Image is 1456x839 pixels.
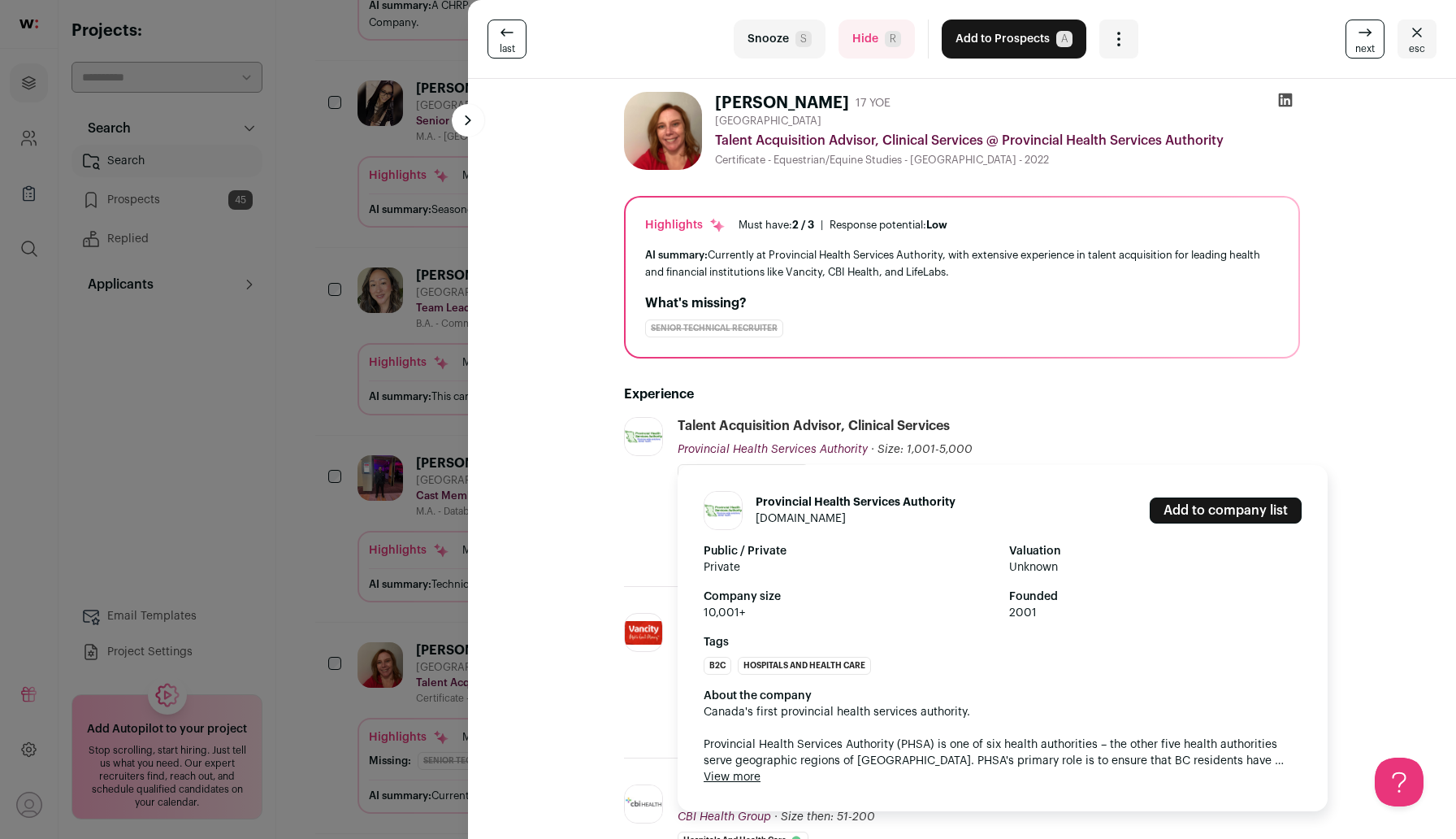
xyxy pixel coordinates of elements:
[645,246,1279,280] div: Currently at Provincial Health Services Authority, with extensive experience in talent acquisitio...
[871,444,973,455] span: · Size: 1,001-5,000
[624,92,702,170] img: 5c8b81e27a3f2fc440576e25f8d973a7eab285f4ff26e5e8b9ecbc61426a1fb0.jpg
[704,769,760,785] button: View more
[487,20,526,59] a: last
[926,220,947,230] span: Low
[1099,20,1138,59] button: Open dropdown
[739,219,947,232] ul: |
[625,785,662,823] img: 51fa8c93a1dacc313045373db561038852b58503cafbf31a62609e13e2a6f853
[678,417,950,435] div: Talent Acquisition Advisor, Clinical Services
[704,559,996,576] span: Private
[1397,20,1436,59] button: Close
[645,320,783,337] div: Senior Technical Recruiter
[678,811,771,823] span: CBI Health Group
[645,250,708,260] span: AI summary:
[856,95,890,111] div: 17 YOE
[624,385,1300,404] h2: Experience
[756,494,955,511] h1: Provincial Health Services Authority
[885,31,901,47] span: R
[1409,42,1425,55] span: esc
[739,219,814,232] div: Must have:
[1056,31,1072,47] span: A
[678,444,868,455] span: Provincial Health Services Authority
[1009,605,1302,621] span: 2001
[645,217,726,233] div: Highlights
[625,418,662,455] img: a5ffafa443445a6cc35f6a453eee64b1f05d59aca3c8b1ddff773984196574fa.jpg
[734,20,825,59] button: SnoozeS
[1009,543,1302,559] strong: Valuation
[1355,42,1375,55] span: next
[838,20,915,59] button: HideR
[625,621,662,645] img: aad2065ef346e74e4ee485c1630494265f66aa1763b0c5941a31faf11696cf82.jpg
[1009,589,1302,605] strong: Founded
[704,634,1302,650] strong: Tags
[942,20,1086,59] button: Add to ProspectsA
[1375,758,1423,806] iframe: Help Scout Beacon - Open
[715,154,1300,167] div: Certificate - Equestrian/Equine Studies - [GEOGRAPHIC_DATA] - 2022
[795,31,812,47] span: S
[704,589,996,605] strong: Company size
[792,220,814,230] span: 2 / 3
[645,293,1279,313] h2: What's missing?
[715,115,821,128] span: [GEOGRAPHIC_DATA]
[704,605,996,621] span: 10,001+
[756,513,846,524] a: [DOMAIN_NAME]
[704,543,996,559] strong: Public / Private
[830,219,947,232] div: Response potential:
[1009,559,1302,576] span: Unknown
[715,92,849,115] h1: [PERSON_NAME]
[704,704,1302,769] span: Canada's first provincial health services authority. Provincial Health Services Authority (PHSA) ...
[1150,498,1302,524] a: Add to company list
[774,811,875,823] span: · Size then: 51-200
[500,42,515,55] span: last
[704,657,731,675] li: B2C
[715,131,1300,150] div: Talent Acquisition Advisor, Clinical Services @ Provincial Health Services Authority
[738,657,871,675] li: Hospitals and Health Care
[704,492,742,529] img: a5ffafa443445a6cc35f6a453eee64b1f05d59aca3c8b1ddff773984196574fa.jpg
[1345,20,1384,59] a: next
[704,688,1302,704] div: About the company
